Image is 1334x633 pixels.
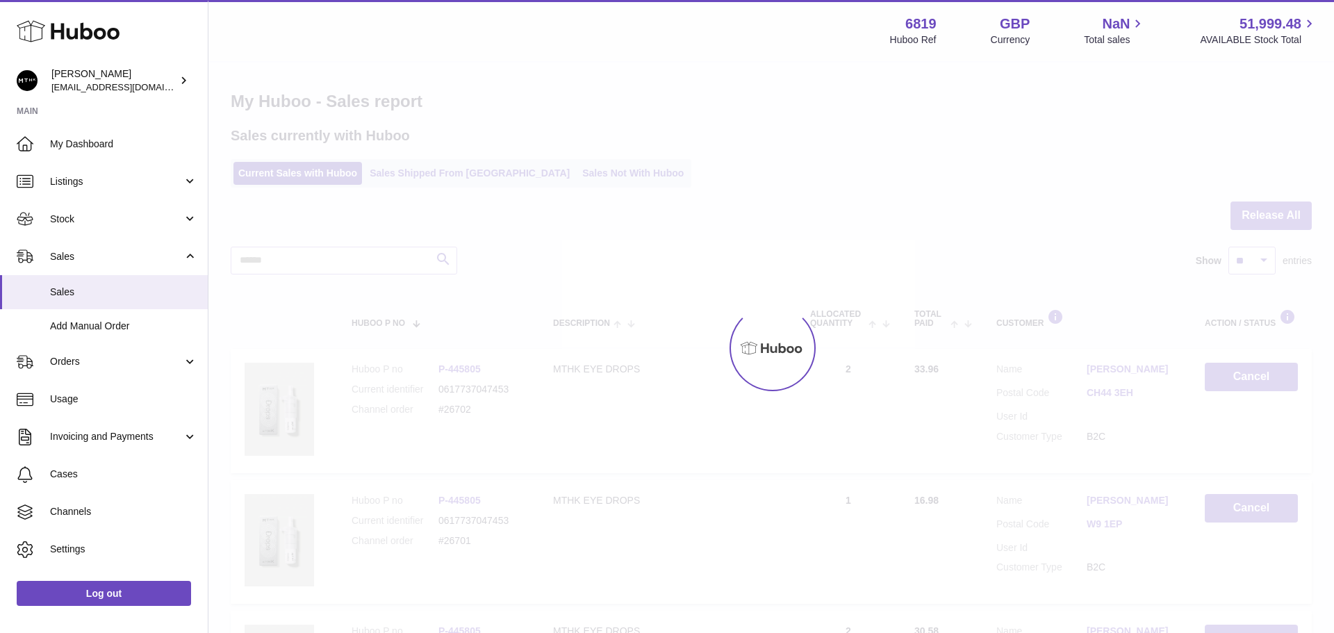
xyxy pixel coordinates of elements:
span: Invoicing and Payments [50,430,183,443]
span: Stock [50,213,183,226]
span: Sales [50,286,197,299]
strong: GBP [1000,15,1030,33]
span: Add Manual Order [50,320,197,333]
span: Channels [50,505,197,518]
span: Cases [50,468,197,481]
span: Orders [50,355,183,368]
span: AVAILABLE Stock Total [1200,33,1317,47]
div: Huboo Ref [890,33,937,47]
span: Sales [50,250,183,263]
a: 51,999.48 AVAILABLE Stock Total [1200,15,1317,47]
strong: 6819 [905,15,937,33]
span: Listings [50,175,183,188]
span: 51,999.48 [1240,15,1301,33]
span: Usage [50,393,197,406]
a: Log out [17,581,191,606]
span: My Dashboard [50,138,197,151]
div: Currency [991,33,1030,47]
div: [PERSON_NAME] [51,67,176,94]
a: NaN Total sales [1084,15,1146,47]
span: [EMAIL_ADDRESS][DOMAIN_NAME] [51,81,204,92]
span: NaN [1102,15,1130,33]
img: internalAdmin-6819@internal.huboo.com [17,70,38,91]
span: Settings [50,543,197,556]
span: Total sales [1084,33,1146,47]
